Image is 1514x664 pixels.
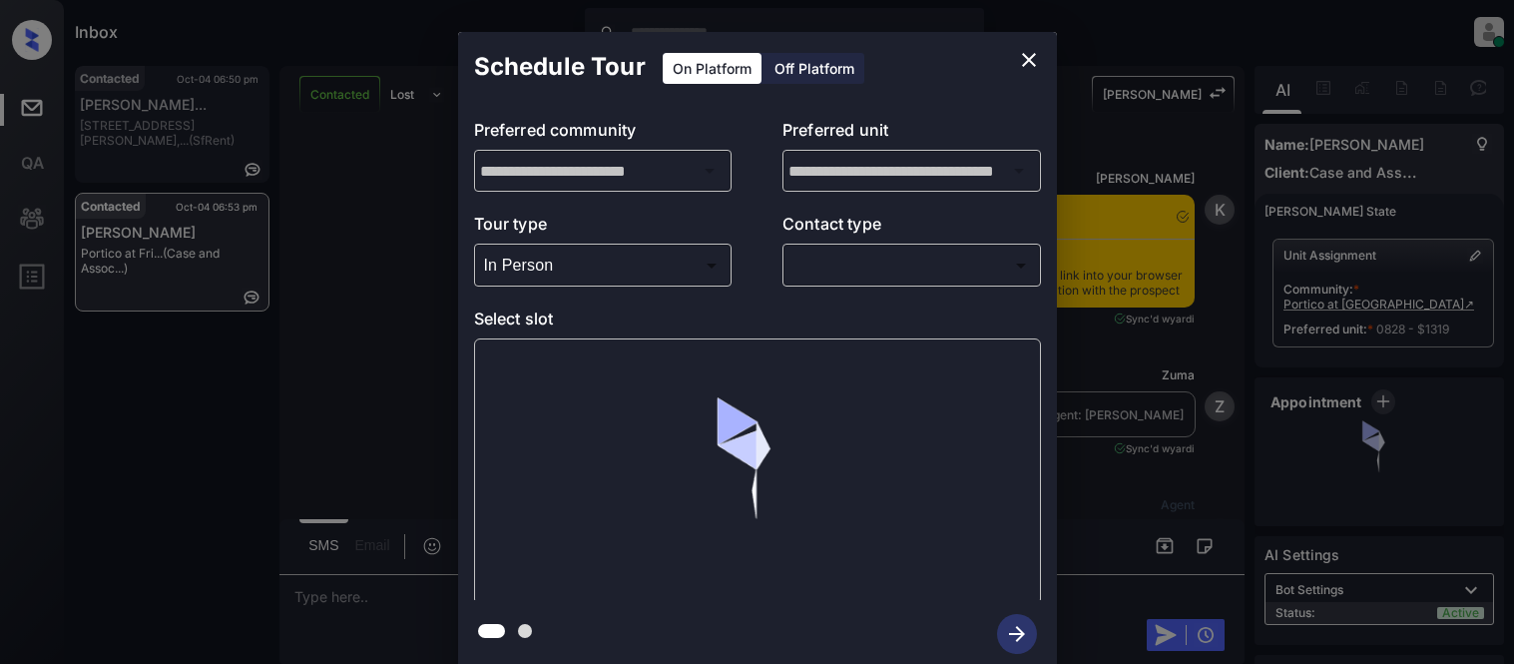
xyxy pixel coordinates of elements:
[479,249,728,282] div: In Person
[782,212,1041,244] p: Contact type
[474,212,733,244] p: Tour type
[474,307,1041,338] p: Select slot
[640,354,874,589] img: loaderv1.7921fd1ed0a854f04152.gif
[764,53,864,84] div: Off Platform
[474,118,733,150] p: Preferred community
[458,32,662,102] h2: Schedule Tour
[1009,40,1049,80] button: close
[782,118,1041,150] p: Preferred unit
[985,608,1049,660] button: btn-next
[663,53,761,84] div: On Platform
